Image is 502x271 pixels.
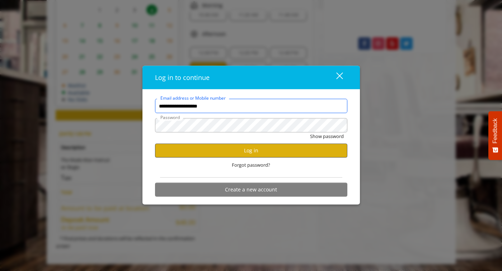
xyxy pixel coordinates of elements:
label: Email address or Mobile number [157,95,229,101]
div: close dialog [328,72,342,83]
input: Email address or Mobile number [155,99,347,113]
span: Log in to continue [155,73,210,82]
button: Log in [155,143,347,157]
button: Feedback - Show survey [488,111,502,160]
span: Feedback [492,118,498,143]
button: close dialog [323,70,347,85]
button: Create a new account [155,182,347,196]
button: Show password [310,133,344,140]
input: Password [155,118,347,133]
span: Forgot password? [232,161,270,168]
label: Password [157,114,183,121]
